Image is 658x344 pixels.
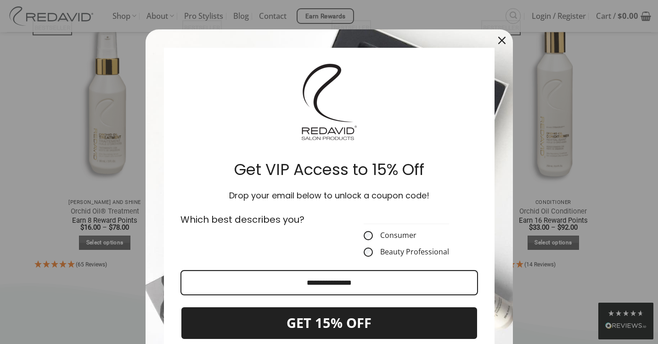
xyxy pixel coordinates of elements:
[498,37,506,44] svg: close icon
[179,160,480,180] h2: Get VIP Access to 15% Off
[180,213,324,226] p: Which best describes you?
[364,213,449,257] fieldset: CustomerType
[180,306,478,340] button: GET 15% OFF
[364,231,373,240] input: Consumer
[364,248,449,257] label: Beauty Professional
[491,29,513,51] button: Close
[364,248,373,257] input: Beauty Professional
[179,191,480,201] h3: Drop your email below to unlock a coupon code!
[180,270,478,295] input: Email field
[364,231,449,240] label: Consumer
